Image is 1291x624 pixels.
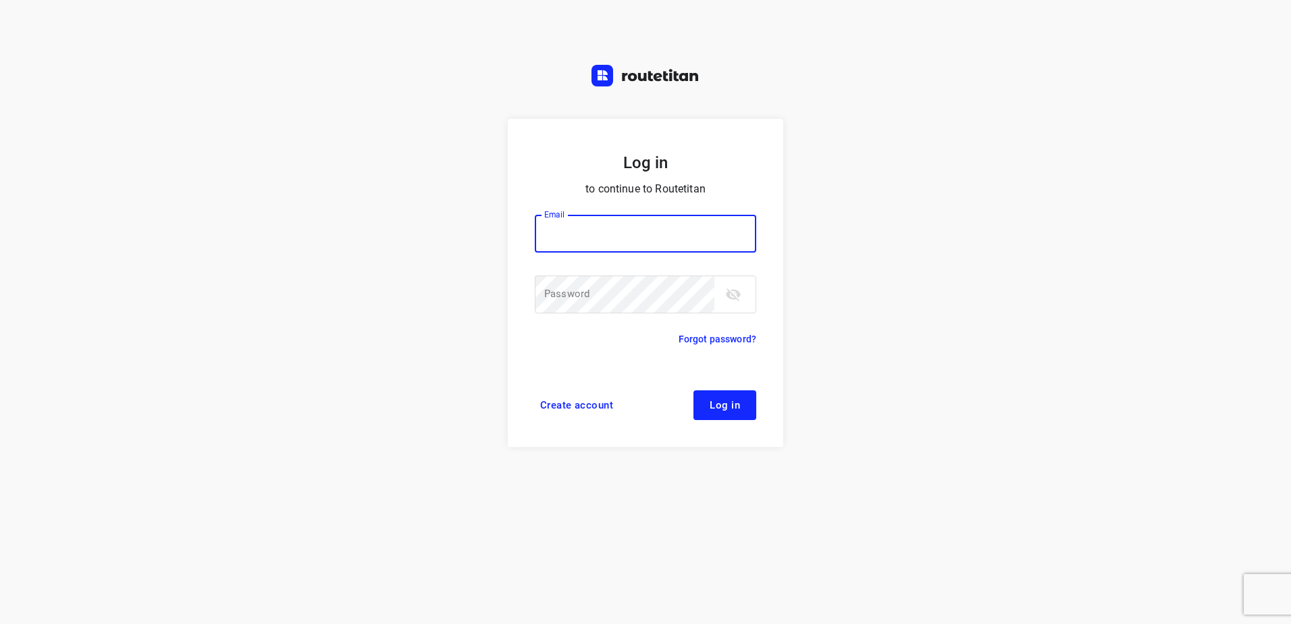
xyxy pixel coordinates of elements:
[540,400,613,411] span: Create account
[693,390,756,420] button: Log in
[720,281,747,308] button: toggle password visibility
[535,390,618,420] a: Create account
[535,180,756,199] p: to continue to Routetitan
[591,65,700,86] img: Routetitan
[710,400,740,411] span: Log in
[535,151,756,174] h5: Log in
[679,331,756,347] a: Forgot password?
[591,65,700,90] a: Routetitan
